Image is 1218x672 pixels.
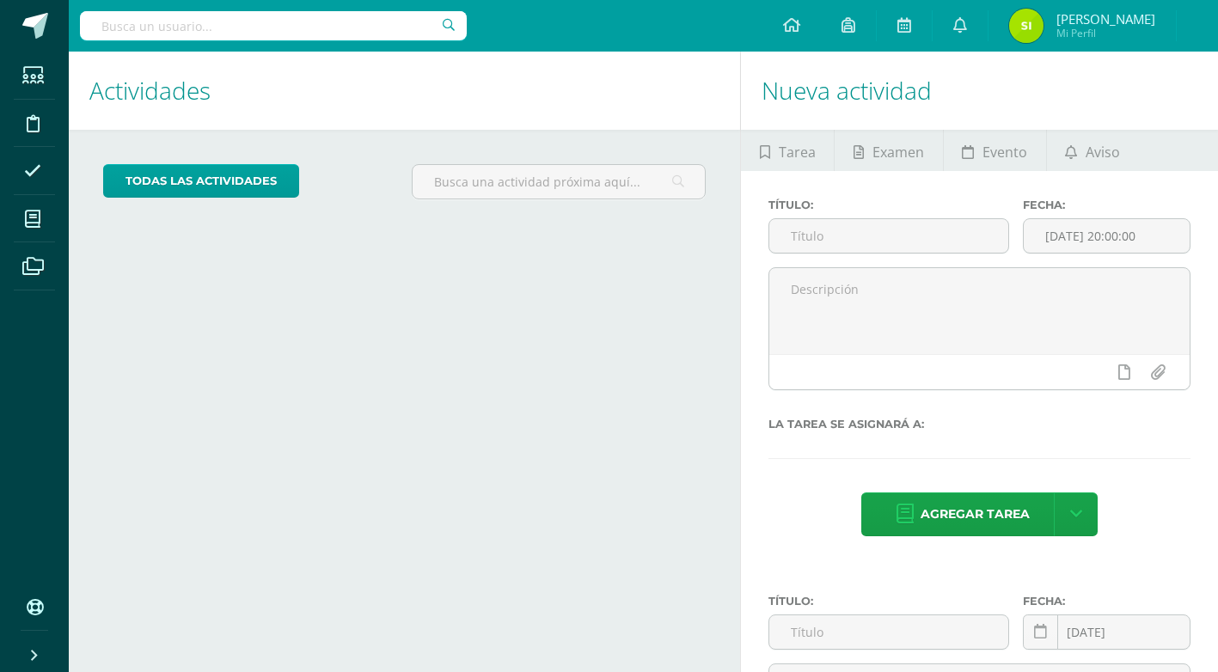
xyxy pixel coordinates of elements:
span: Examen [872,131,924,173]
span: Mi Perfil [1056,26,1155,40]
input: Busca una actividad próxima aquí... [413,165,706,199]
span: [PERSON_NAME] [1056,10,1155,27]
label: Título: [768,199,1009,211]
a: Aviso [1047,130,1139,171]
label: Título: [768,595,1009,608]
input: Título [769,219,1008,253]
a: todas las Actividades [103,164,299,198]
input: Fecha de entrega [1024,615,1190,649]
span: Aviso [1086,131,1120,173]
a: Examen [835,130,942,171]
label: Fecha: [1023,199,1190,211]
a: Tarea [741,130,834,171]
span: Evento [982,131,1027,173]
input: Título [769,615,1008,649]
span: Agregar tarea [921,493,1030,535]
h1: Nueva actividad [762,52,1197,130]
label: Fecha: [1023,595,1190,608]
input: Busca un usuario... [80,11,467,40]
img: a56ba1d501d8c3a942b62a7bd2aa3cc0.png [1009,9,1044,43]
label: La tarea se asignará a: [768,418,1190,431]
span: Tarea [779,131,816,173]
input: Fecha de entrega [1024,219,1190,253]
a: Evento [944,130,1046,171]
h1: Actividades [89,52,719,130]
